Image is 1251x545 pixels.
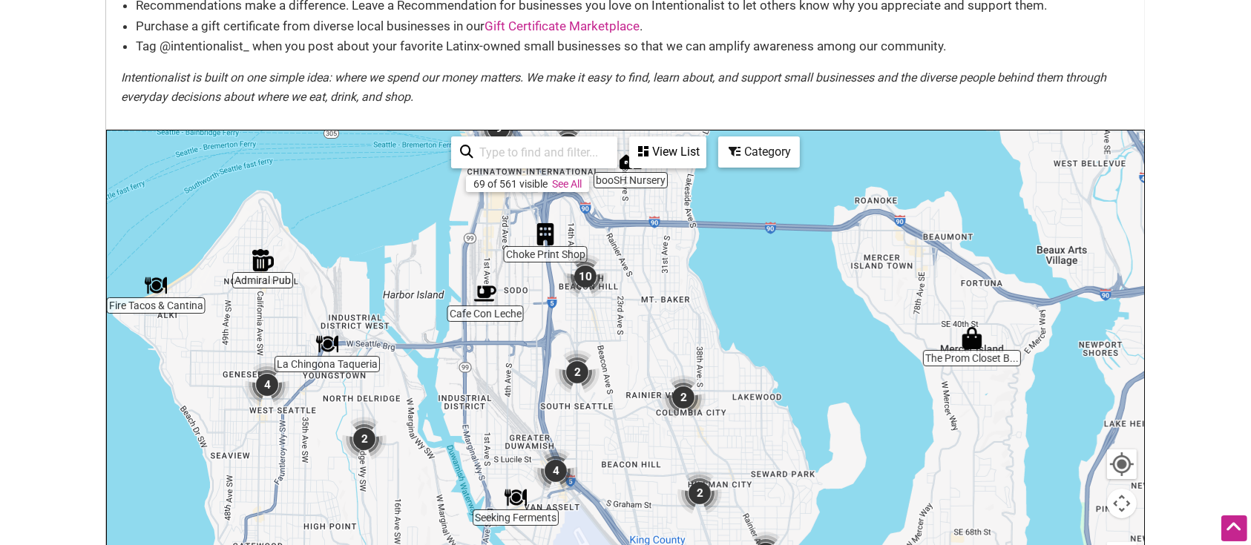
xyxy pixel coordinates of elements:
div: 69 of 561 visible [473,178,548,190]
div: See a list of the visible businesses [629,136,706,168]
div: View List [631,138,705,166]
div: Choke Print Shop [528,217,562,251]
div: Cafe Con Leche [468,277,502,311]
div: 4 [528,443,584,499]
div: Seeking Ferments [499,480,533,515]
a: See All [552,178,582,190]
div: 2 [655,369,712,426]
li: Purchase a gift certificate from diverse local businesses in our . [136,16,1130,36]
div: Type to search and filter [451,136,617,168]
div: 4 [239,357,295,413]
div: 2 [672,465,728,521]
a: Gift Certificate Marketplace [485,19,640,33]
div: Filter by category [718,136,800,168]
div: Category [720,138,798,166]
div: Fire Tacos & Cantina [139,268,173,303]
li: Tag @intentionalist_ when you post about your favorite Latinx-owned small businesses so that we c... [136,36,1130,56]
button: Map camera controls [1107,489,1137,518]
div: The Prom Closet Boutique Consignment [955,321,989,355]
button: Your Location [1107,449,1137,479]
div: 10 [557,248,614,305]
div: 2 [549,344,605,400]
div: Scroll Back to Top [1221,515,1247,541]
div: Admiral Pub [246,243,280,277]
em: Intentionalist is built on one simple idea: where we spend our money matters. We make it easy to ... [121,70,1106,104]
div: 2 [336,411,393,467]
input: Type to find and filter... [473,138,608,167]
div: La Chingona Taqueria [310,327,344,361]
